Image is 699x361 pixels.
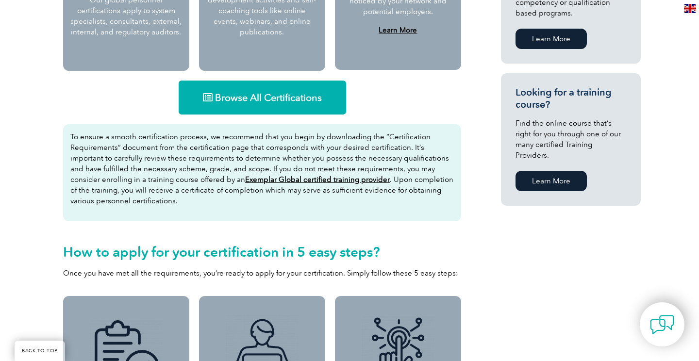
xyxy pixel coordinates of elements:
[516,29,587,49] a: Learn More
[650,312,674,337] img: contact-chat.png
[179,81,346,115] a: Browse All Certifications
[516,171,587,191] a: Learn More
[63,268,461,279] p: Once you have met all the requirements, you’re ready to apply for your certification. Simply foll...
[516,118,626,161] p: Find the online course that’s right for you through one of our many certified Training Providers.
[215,93,322,102] span: Browse All Certifications
[70,131,454,206] p: To ensure a smooth certification process, we recommend that you begin by downloading the “Certifi...
[63,244,461,260] h2: How to apply for your certification in 5 easy steps?
[684,4,696,13] img: en
[516,86,626,111] h3: Looking for a training course?
[245,175,390,184] a: Exemplar Global certified training provider
[15,341,65,361] a: BACK TO TOP
[379,26,417,34] a: Learn More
